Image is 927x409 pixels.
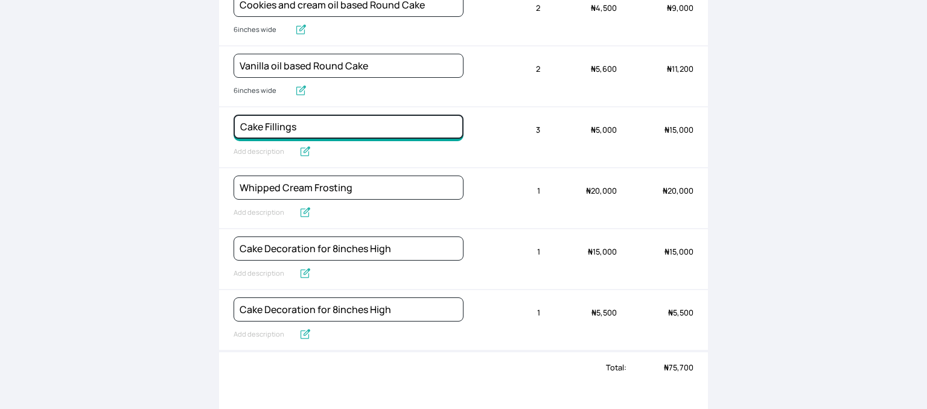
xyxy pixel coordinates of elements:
[234,144,294,160] input: Add description
[591,2,596,13] span: ₦
[234,83,290,99] input: Add description
[667,63,672,74] span: ₦
[667,63,693,74] span: 11,200
[463,178,540,204] div: 1
[591,63,617,74] span: 5,600
[667,2,693,13] span: 9,000
[234,22,290,38] input: Add description
[463,300,540,326] div: 1
[463,239,540,265] div: 1
[668,307,693,318] span: 5,500
[664,124,693,135] span: 15,000
[586,185,591,196] span: ₦
[668,307,673,318] span: ₦
[588,246,593,257] span: ₦
[664,246,693,257] span: 15,000
[591,124,596,135] span: ₦
[591,63,596,74] span: ₦
[591,307,596,318] span: ₦
[664,124,669,135] span: ₦
[588,246,617,257] span: 15,000
[664,362,669,373] span: ₦
[234,327,294,343] input: Add description
[591,2,617,13] span: 4,500
[664,362,693,373] span: 75,700
[663,185,693,196] span: 20,000
[463,117,540,143] div: 3
[234,266,294,282] input: Add description
[234,205,294,221] input: Add description
[591,307,617,318] span: 5,500
[219,362,627,373] div: Total:
[667,2,672,13] span: ₦
[463,56,540,82] div: 2
[591,124,617,135] span: 5,000
[663,185,667,196] span: ₦
[664,246,669,257] span: ₦
[586,185,617,196] span: 20,000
